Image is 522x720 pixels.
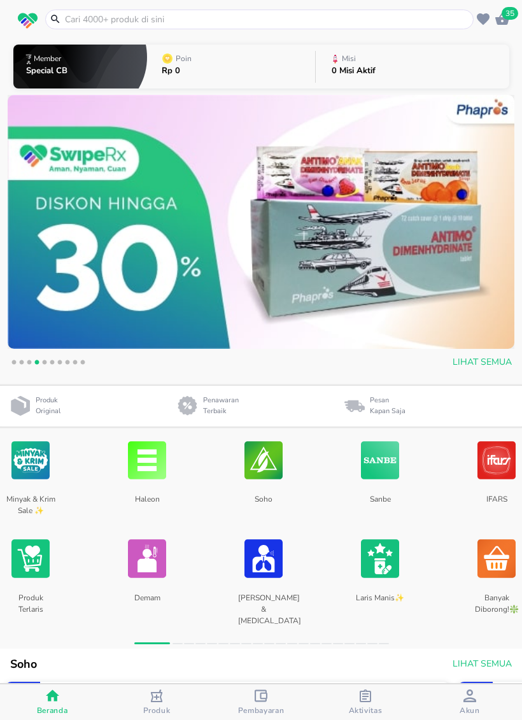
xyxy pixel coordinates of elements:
button: 6 [46,358,59,371]
span: Lihat Semua [453,355,512,371]
p: Member [34,55,61,62]
p: Minyak & Krim Sale ✨ [5,489,55,522]
img: Produk Terlaris [11,530,50,587]
img: Banyak Diborong!❇️ [477,530,516,587]
p: Soho [238,489,288,522]
img: Batuk & Flu [244,530,283,587]
p: [PERSON_NAME] & [MEDICAL_DATA] [238,588,288,621]
img: Soho [244,432,283,489]
button: 3 [23,358,36,371]
span: Akun [460,705,480,716]
p: Pesan Kapan Saja [370,395,406,416]
span: Beranda [37,705,68,716]
button: 9 [69,358,81,371]
button: Pembayaran [209,684,313,720]
img: Minyak & Krim Sale ✨ [11,432,50,489]
button: 2 [15,358,28,371]
button: Akun [418,684,522,720]
button: 7 [53,358,66,371]
button: Lihat Semua [448,653,514,676]
p: Misi [342,55,356,62]
p: Rp 0 [162,67,194,75]
button: 10 [76,358,89,371]
button: 8 [61,358,74,371]
img: Haleon [128,432,166,489]
button: 4 [31,358,43,371]
button: 35 [493,10,512,29]
button: MemberSpecial CB [13,41,147,92]
img: Demam [128,530,166,587]
span: Lihat Semua [453,656,512,672]
span: 35 [502,7,518,20]
span: Produk [143,705,171,716]
img: IFARS [477,432,516,489]
p: Poin [176,55,192,62]
p: Sanbe [355,489,405,522]
p: Laris Manis✨ [355,588,405,621]
p: Produk Original [36,395,66,416]
input: Cari 4000+ produk di sini [64,13,470,26]
img: Sanbe [361,432,399,489]
p: Produk Terlaris [5,588,55,621]
button: Produk [104,684,209,720]
p: Haleon [122,489,172,522]
p: Special CB [26,67,67,75]
img: logo_swiperx_s.bd005f3b.svg [18,13,38,29]
button: Aktivitas [313,684,418,720]
p: Penawaran Terbaik [203,395,244,416]
button: PoinRp 0 [147,41,316,92]
p: Demam [122,588,172,621]
img: Laris Manis✨ [361,530,399,587]
button: 1 [8,358,20,371]
button: Lihat Semua [448,351,514,374]
p: Banyak Diborong!❇️ [471,588,521,621]
button: 5 [38,358,51,371]
p: 0 Misi Aktif [332,67,376,75]
button: Misi0 Misi Aktif [316,41,509,92]
span: Aktivitas [349,705,383,716]
img: 6d35688e-39a4-4065-951c-869abcecf299.jpeg [8,95,514,349]
span: Pembayaran [238,705,285,716]
p: IFARS [471,489,521,522]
